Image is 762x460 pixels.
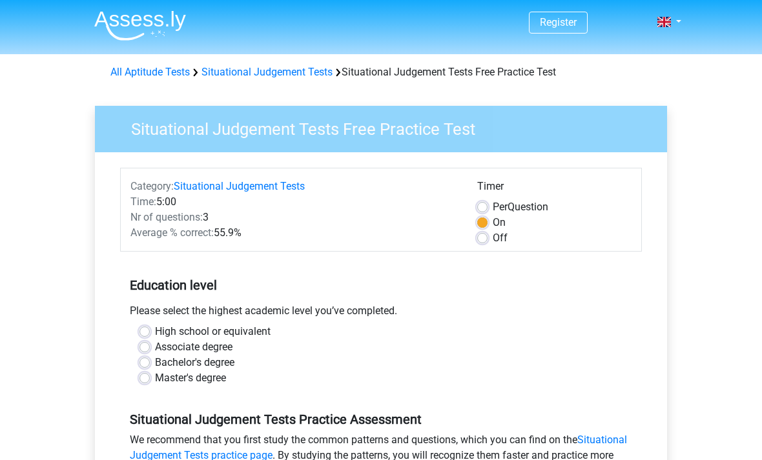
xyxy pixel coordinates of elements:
label: Bachelor's degree [155,355,234,370]
label: Associate degree [155,339,232,355]
label: Master's degree [155,370,226,386]
a: All Aptitude Tests [110,66,190,78]
span: Category: [130,180,174,192]
a: Situational Judgement Tests [201,66,333,78]
h3: Situational Judgement Tests Free Practice Test [116,114,657,139]
span: Nr of questions: [130,211,203,223]
label: On [493,215,506,230]
h5: Situational Judgement Tests Practice Assessment [130,412,632,427]
span: Average % correct: [130,226,214,239]
img: Assessly [94,10,186,41]
a: Situational Judgement Tests [174,180,305,192]
a: Register [540,16,577,28]
div: Please select the highest academic level you’ve completed. [120,303,642,324]
div: Timer [477,179,632,199]
div: Situational Judgement Tests Free Practice Test [105,65,657,80]
div: 55.9% [121,225,468,241]
label: High school or equivalent [155,324,271,339]
label: Off [493,230,508,246]
h5: Education level [130,272,632,298]
div: 5:00 [121,194,468,210]
span: Time: [130,195,156,208]
label: Question [493,199,548,215]
span: Per [493,201,508,213]
div: 3 [121,210,468,225]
